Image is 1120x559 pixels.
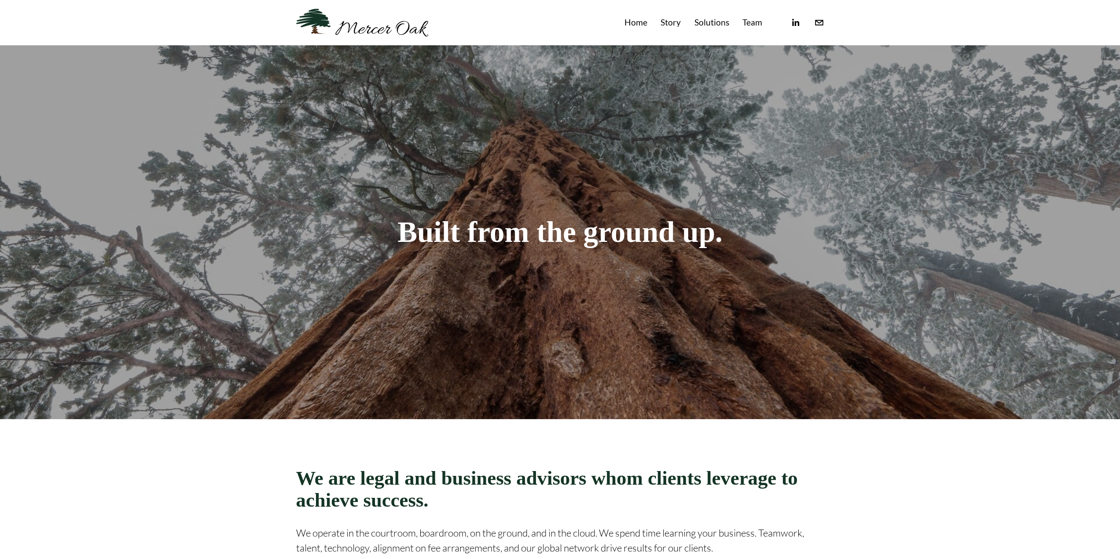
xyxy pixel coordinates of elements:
[624,15,647,30] a: Home
[661,15,681,30] a: Story
[296,526,824,555] p: We operate in the courtroom, boardroom, on the ground, and in the cloud. We spend time learning y...
[296,468,824,512] h2: We are legal and business advisors whom clients leverage to achieve success.
[790,18,801,28] a: linkedin-unauth
[296,217,824,248] h1: Built from the ground up.
[814,18,824,28] a: info@merceroaklaw.com
[742,15,762,30] a: Team
[694,15,729,30] a: Solutions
